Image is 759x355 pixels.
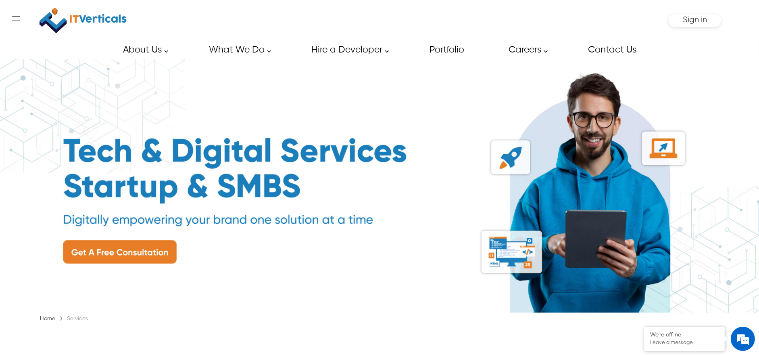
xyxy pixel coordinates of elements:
[114,41,173,59] a: About Us
[650,332,719,338] div: We're offline
[38,316,57,321] a: Home
[650,340,719,346] p: Leave a message
[499,41,552,59] a: Careers
[683,18,707,23] a: Sign in
[65,315,90,323] div: Services
[302,41,393,59] a: Hire a Developer
[59,313,63,324] span: ›
[38,4,128,37] a: IT Verticals Inc
[200,41,275,59] a: What We Do
[40,4,127,37] img: IT Verticals Inc
[579,41,645,59] a: Contact Us
[683,16,707,24] span: Sign in
[420,41,473,59] a: Portfolio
